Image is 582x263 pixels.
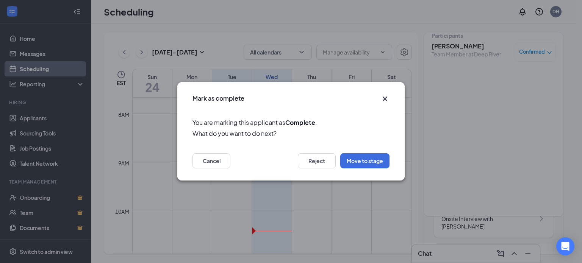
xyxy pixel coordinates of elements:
button: Reject [298,154,336,169]
h3: Mark as complete [192,94,244,103]
div: Open Intercom Messenger [556,237,574,255]
button: Cancel [192,154,230,169]
span: What do you want to do next? [192,129,390,139]
span: You are marking this applicant as . [192,118,390,127]
button: Close [380,94,390,103]
svg: Cross [380,94,390,103]
b: Complete [285,118,315,126]
button: Move to stage [340,154,390,169]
